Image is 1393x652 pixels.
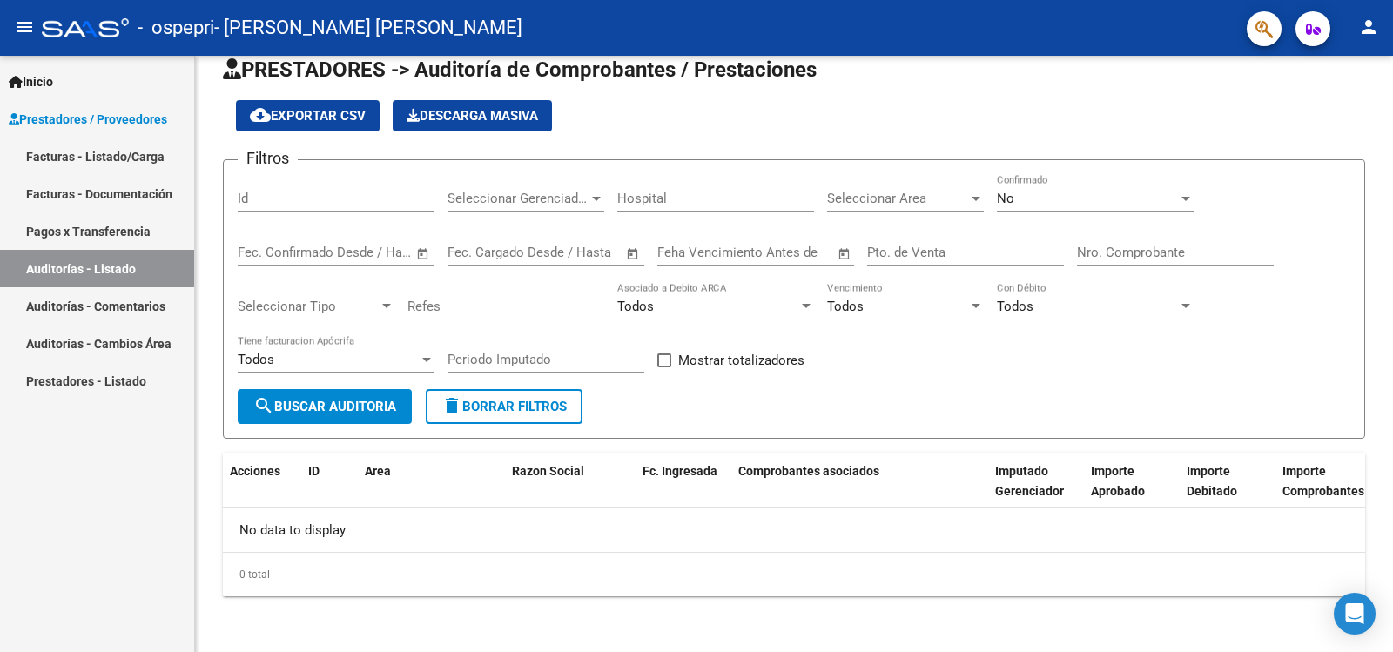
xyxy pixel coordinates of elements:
[14,17,35,37] mat-icon: menu
[636,453,731,529] datatable-header-cell: Fc. Ingresada
[253,395,274,416] mat-icon: search
[9,72,53,91] span: Inicio
[238,299,379,314] span: Seleccionar Tipo
[534,245,618,260] input: Fecha fin
[1358,17,1379,37] mat-icon: person
[426,389,582,424] button: Borrar Filtros
[358,453,480,529] datatable-header-cell: Area
[238,245,308,260] input: Fecha inicio
[617,299,654,314] span: Todos
[678,350,804,371] span: Mostrar totalizadores
[250,104,271,125] mat-icon: cloud_download
[997,191,1014,206] span: No
[997,299,1033,314] span: Todos
[250,108,366,124] span: Exportar CSV
[988,453,1084,529] datatable-header-cell: Imputado Gerenciador
[223,553,1365,596] div: 0 total
[223,57,817,82] span: PRESTADORES -> Auditoría de Comprobantes / Prestaciones
[230,464,280,478] span: Acciones
[1334,593,1376,635] div: Open Intercom Messenger
[835,244,855,264] button: Open calendar
[512,464,584,478] span: Razon Social
[448,191,589,206] span: Seleccionar Gerenciador
[308,464,320,478] span: ID
[238,389,412,424] button: Buscar Auditoria
[407,108,538,124] span: Descarga Masiva
[9,110,167,129] span: Prestadores / Proveedores
[138,9,214,47] span: - ospepri
[738,464,879,478] span: Comprobantes asociados
[214,9,522,47] span: - [PERSON_NAME] [PERSON_NAME]
[1091,464,1145,498] span: Importe Aprobado
[393,100,552,131] button: Descarga Masiva
[414,244,434,264] button: Open calendar
[365,464,391,478] span: Area
[623,244,643,264] button: Open calendar
[441,395,462,416] mat-icon: delete
[995,464,1064,498] span: Imputado Gerenciador
[731,453,988,529] datatable-header-cell: Comprobantes asociados
[827,191,968,206] span: Seleccionar Area
[1180,453,1275,529] datatable-header-cell: Importe Debitado
[1187,464,1237,498] span: Importe Debitado
[448,245,518,260] input: Fecha inicio
[238,146,298,171] h3: Filtros
[505,453,636,529] datatable-header-cell: Razon Social
[223,453,301,529] datatable-header-cell: Acciones
[236,100,380,131] button: Exportar CSV
[1084,453,1180,529] datatable-header-cell: Importe Aprobado
[253,399,396,414] span: Buscar Auditoria
[301,453,358,529] datatable-header-cell: ID
[643,464,717,478] span: Fc. Ingresada
[827,299,864,314] span: Todos
[441,399,567,414] span: Borrar Filtros
[223,508,1365,552] div: No data to display
[393,100,552,131] app-download-masive: Descarga masiva de comprobantes (adjuntos)
[238,352,274,367] span: Todos
[324,245,408,260] input: Fecha fin
[1282,464,1364,498] span: Importe Comprobantes
[1275,453,1371,529] datatable-header-cell: Importe Comprobantes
